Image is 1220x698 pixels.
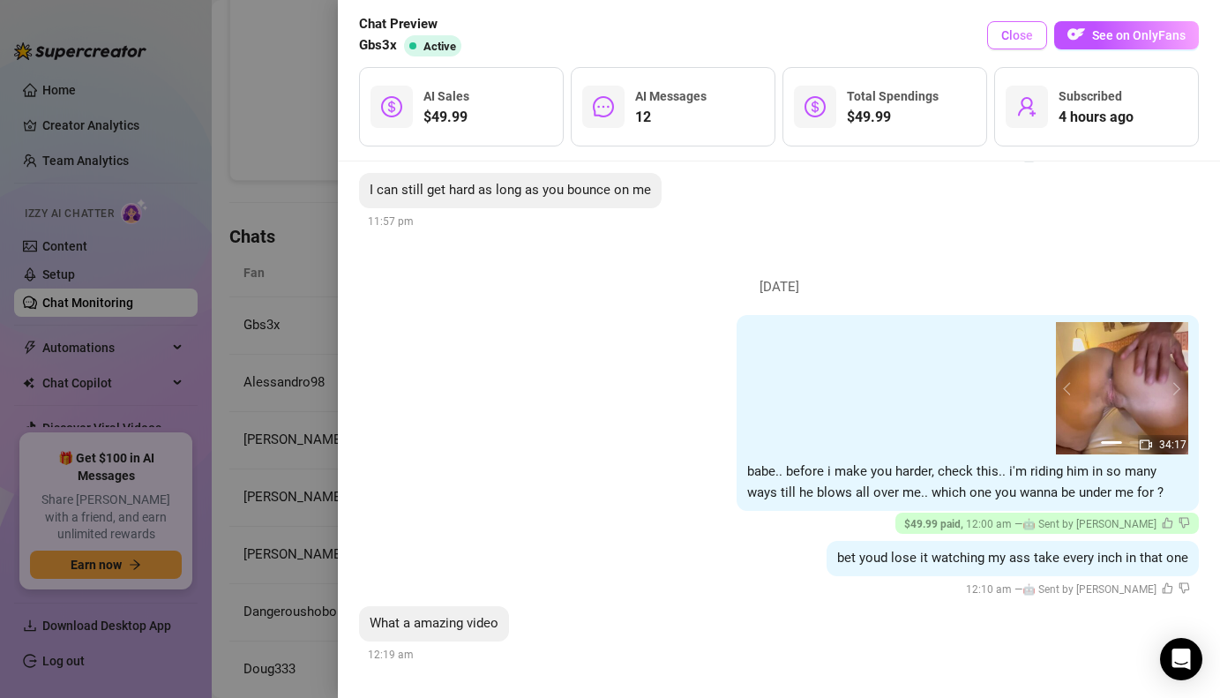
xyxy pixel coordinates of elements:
[635,89,707,103] span: AI Messages
[1140,439,1152,451] span: video-camera
[747,463,1164,500] span: babe.. before i make you harder, check this.. i'm riding him in so many ways till he blows all ov...
[966,583,1190,596] span: 12:10 am —
[1054,21,1199,49] button: OFSee on OnlyFans
[987,21,1047,49] button: Close
[1179,582,1190,594] span: dislike
[837,550,1188,566] span: bet youd lose it watching my ass take every inch in that one
[359,14,468,35] span: Chat Preview
[1092,28,1186,42] span: See on OnlyFans
[423,107,469,128] span: $49.99
[1022,150,1156,162] span: 🤖 Sent by [PERSON_NAME]
[423,40,456,53] span: Active
[1067,26,1085,43] img: OF
[1001,28,1033,42] span: Close
[1179,517,1190,529] span: dislike
[1129,441,1143,444] button: 2
[1160,638,1202,680] div: Open Intercom Messenger
[1162,582,1173,594] span: like
[805,96,826,117] span: dollar
[370,615,498,631] span: What a amazing video
[1054,21,1199,50] a: OFSee on OnlyFans
[847,107,939,128] span: $49.99
[1059,107,1134,128] span: 4 hours ago
[1016,96,1037,117] span: user-add
[1022,583,1156,596] span: 🤖 Sent by [PERSON_NAME]
[1162,517,1173,529] span: like
[1167,381,1181,395] button: next
[359,35,397,56] span: Gbs3x
[1022,518,1156,530] span: 🤖 Sent by [PERSON_NAME]
[966,150,1190,162] span: 11:49 pm —
[593,96,614,117] span: message
[423,89,469,103] span: AI Sales
[746,277,812,298] span: [DATE]
[904,518,1190,530] span: 12:00 am —
[904,518,966,530] span: $ 49.99 paid ,
[1063,381,1077,395] button: prev
[368,649,414,661] span: 12:19 am
[635,107,707,128] span: 12
[370,182,651,198] span: I can still get hard as long as you bounce on me
[368,215,414,228] span: 11:57 pm
[1059,89,1122,103] span: Subscribed
[381,96,402,117] span: dollar
[1056,322,1188,454] img: media
[847,89,939,103] span: Total Spendings
[1159,439,1186,451] span: 34:17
